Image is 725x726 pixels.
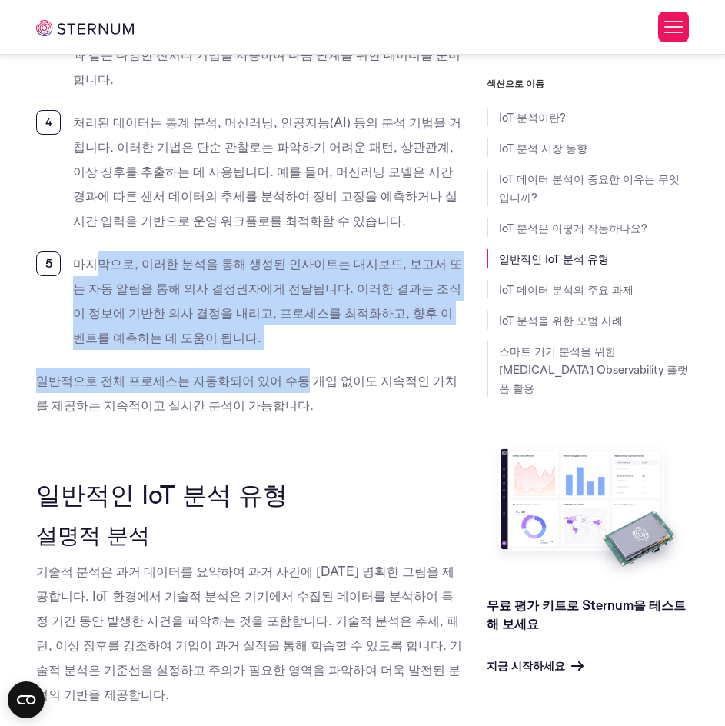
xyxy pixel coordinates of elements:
a: 일반적인 IoT 분석 유형 [499,251,609,266]
a: IoT 데이터 분석이 중요한 이유는 무엇입니까? [499,172,680,205]
font: 설명적 분석 [36,520,150,548]
font: 일반적으로 전체 프로세스는 자동화되어 있어 수동 개입 없이도 지속적인 가치를 제공하는 지속적이고 실시간 분석이 가능합니다. [36,372,457,413]
img: 흉골 IoT [36,20,134,36]
a: 스마트 기기 분석을 위한 [MEDICAL_DATA] Observability 플랫폼 활용 [499,344,688,395]
a: IoT 분석은 어떻게 작동하나요? [499,221,647,235]
font: 지금 시작하세요 [487,658,565,673]
img: 무료 평가 키트로 Sternum을 테스트해 보세요 [487,440,689,584]
a: IoT 분석을 위한 모범 사례 [499,313,623,328]
a: IoT 분석이란? [499,110,566,125]
font: 마지막으로, 이러한 분석을 통해 생성된 인사이트는 대시보드, 보고서 또는 자동 알림을 통해 의사 결정권자에게 전달됩니다. 이러한 결과는 조직이 정보에 기반한 의사 결정을 내리... [73,255,462,345]
font: 기술적 분석은 과거 데이터를 요약하여 과거 사건에 [DATE] 명확한 그림을 제공합니다. IoT 환경에서 기술적 분석은 기기에서 수집된 데이터를 분석하여 특정 기간 동안 발생... [36,563,462,702]
button: 토글 메뉴 [658,12,689,42]
font: 처리된 데이터는 통계 분석, 머신러닝, 인공지능(AI) 등의 분석 기법을 거칩니다. 이러한 기법은 단순 관찰로는 파악하기 어려운 패턴, 상관관계, 이상 징후를 추출하는 데 사... [73,114,461,228]
button: CMP 위젯 열기 [8,681,45,718]
a: IoT 데이터 분석의 주요 과제 [499,282,634,297]
font: 섹션으로 이동 [487,77,544,89]
a: IoT 분석 시장 동향 [499,141,587,155]
a: 무료 평가 키트로 Sternum을 테스트해 보세요 [487,597,686,631]
font: 일반적인 IoT 분석 유형 [36,478,288,510]
a: 지금 시작하세요 [487,657,584,675]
